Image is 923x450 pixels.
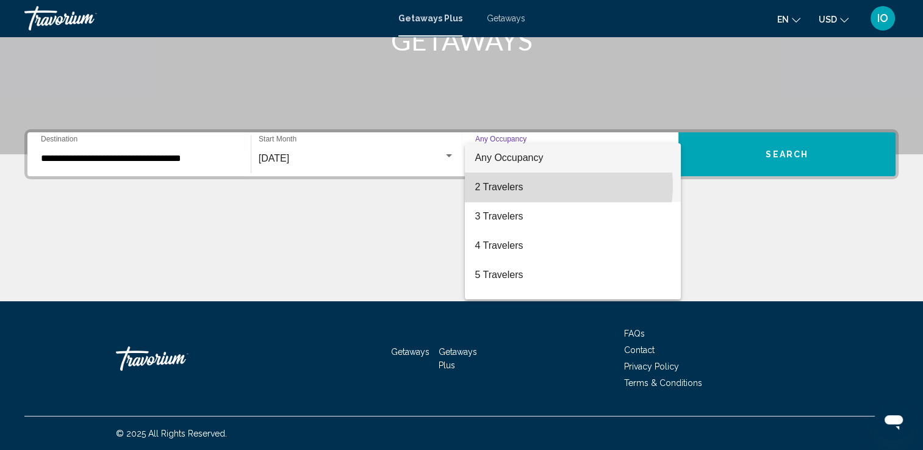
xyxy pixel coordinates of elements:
[874,401,913,440] iframe: Button to launch messaging window
[475,202,671,231] span: 3 Travelers
[475,152,543,163] span: Any Occupancy
[475,173,671,202] span: 2 Travelers
[475,231,671,260] span: 4 Travelers
[475,290,671,319] span: 6 Travelers
[475,260,671,290] span: 5 Travelers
